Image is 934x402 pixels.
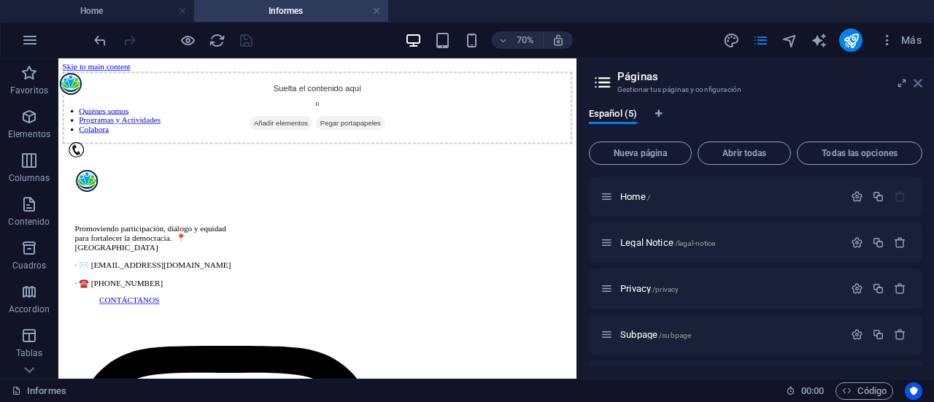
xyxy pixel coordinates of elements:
[617,70,922,83] h2: Páginas
[8,128,50,140] p: Elementos
[797,142,922,165] button: Todas las opciones
[801,382,824,400] span: 00 00
[616,284,844,293] div: Privacy/privacy
[704,149,784,158] span: Abrir todas
[647,193,650,201] span: /
[6,6,103,18] a: Skip to main content
[12,382,66,400] a: Haz clic para cancelar la selección y doble clic para abrir páginas
[781,32,798,49] i: Navegador
[842,382,887,400] span: Código
[851,282,863,295] div: Configuración
[872,282,884,295] div: Duplicar
[872,190,884,203] div: Duplicar
[723,32,740,49] i: Diseño (Ctrl+Alt+Y)
[12,260,47,271] p: Cuadros
[179,31,196,49] button: Haz clic para salir del modo de previsualización y seguir editando
[851,236,863,249] div: Configuración
[803,149,916,158] span: Todas las opciones
[208,31,225,49] button: reload
[91,31,109,49] button: undo
[851,190,863,203] div: Configuración
[752,32,769,49] i: Páginas (Ctrl+Alt+S)
[851,328,863,341] div: Configuración
[894,282,906,295] div: Eliminar
[589,108,922,136] div: Pestañas de idiomas
[872,236,884,249] div: Duplicar
[872,328,884,341] div: Duplicar
[880,33,922,47] span: Más
[8,216,50,228] p: Contenido
[92,32,109,49] i: Deshacer: Cambiar páginas (Ctrl+Z)
[617,83,893,96] h3: Gestionar tus páginas y configuración
[552,34,565,47] i: Al redimensionar, ajustar el nivel de zoom automáticamente para ajustarse al dispositivo elegido.
[514,31,537,49] h6: 70%
[16,347,43,359] p: Tablas
[786,382,825,400] h6: Tiempo de la sesión
[839,28,862,52] button: publish
[843,32,860,49] i: Publicar
[492,31,544,49] button: 70%
[781,31,798,49] button: navigator
[811,385,814,396] span: :
[616,192,844,201] div: Home/
[675,239,716,247] span: /legal-notice
[616,330,844,339] div: Subpage/subpage
[620,283,679,294] span: Privacy
[589,105,637,125] span: Español (5)
[894,236,906,249] div: Eliminar
[905,382,922,400] button: Usercentrics
[620,237,715,248] span: Legal Notice
[894,190,906,203] div: La página principal no puede eliminarse
[9,304,50,315] p: Accordion
[620,329,691,340] span: Subpage
[659,331,691,339] span: /subpage
[752,31,769,49] button: pages
[589,142,692,165] button: Nueva página
[194,3,388,19] h4: Informes
[810,31,827,49] button: text_generator
[616,238,844,247] div: Legal Notice/legal-notice
[894,328,906,341] div: Eliminar
[874,28,927,52] button: Más
[652,285,679,293] span: /privacy
[835,382,893,400] button: Código
[620,191,650,202] span: Haz clic para abrir la página
[811,32,827,49] i: AI Writer
[722,31,740,49] button: design
[10,85,48,96] p: Favoritos
[595,149,685,158] span: Nueva página
[698,142,791,165] button: Abrir todas
[9,172,50,184] p: Columnas
[209,32,225,49] i: Volver a cargar página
